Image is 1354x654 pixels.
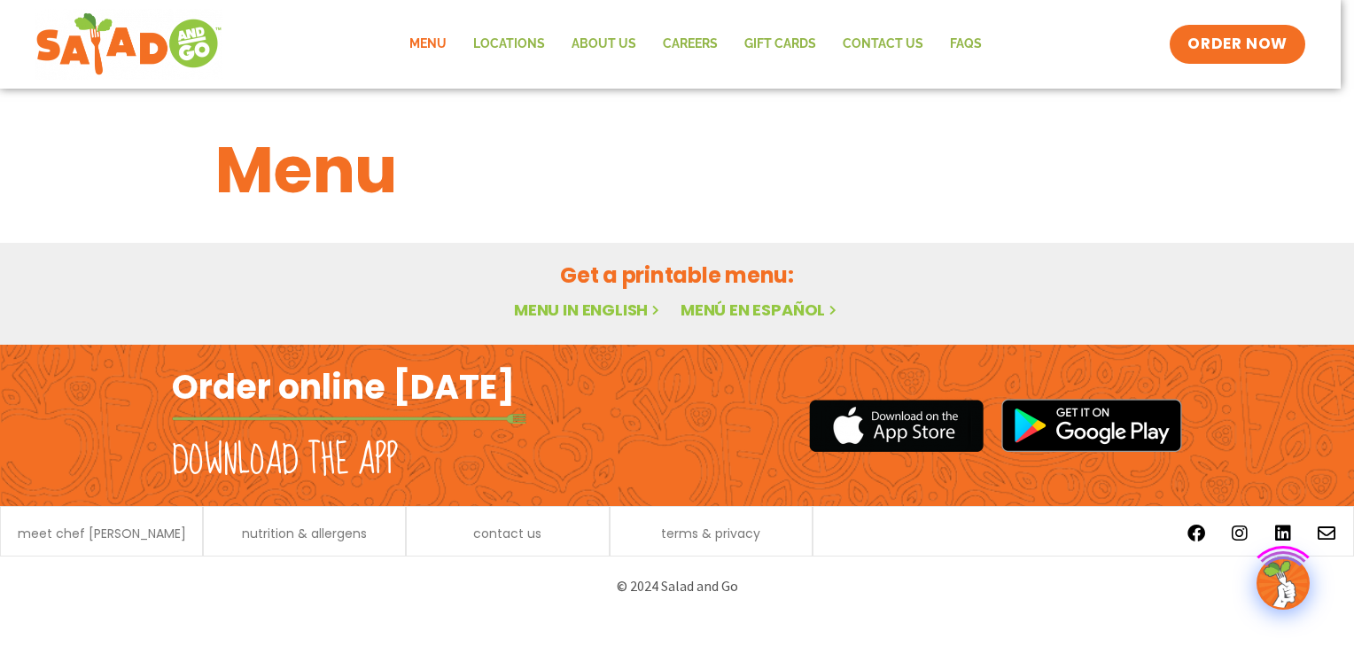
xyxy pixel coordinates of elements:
a: meet chef [PERSON_NAME] [18,527,186,540]
img: new-SAG-logo-768×292 [35,9,222,80]
a: About Us [558,24,650,65]
img: appstore [809,397,984,455]
a: Menú en español [681,299,840,321]
h2: Get a printable menu: [215,260,1139,291]
span: ORDER NOW [1187,34,1287,55]
a: Careers [650,24,731,65]
h1: Menu [215,122,1139,218]
p: © 2024 Salad and Go [181,574,1173,598]
h2: Download the app [172,436,398,486]
a: contact us [473,527,541,540]
a: Contact Us [829,24,937,65]
a: nutrition & allergens [242,527,367,540]
a: GIFT CARDS [731,24,829,65]
img: google_play [1001,399,1182,452]
nav: Menu [396,24,995,65]
a: terms & privacy [661,527,760,540]
a: FAQs [937,24,995,65]
a: Menu in English [514,299,663,321]
a: Menu [396,24,460,65]
img: fork [172,414,526,424]
h2: Order online [DATE] [172,365,515,409]
a: ORDER NOW [1170,25,1304,64]
a: Locations [460,24,558,65]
